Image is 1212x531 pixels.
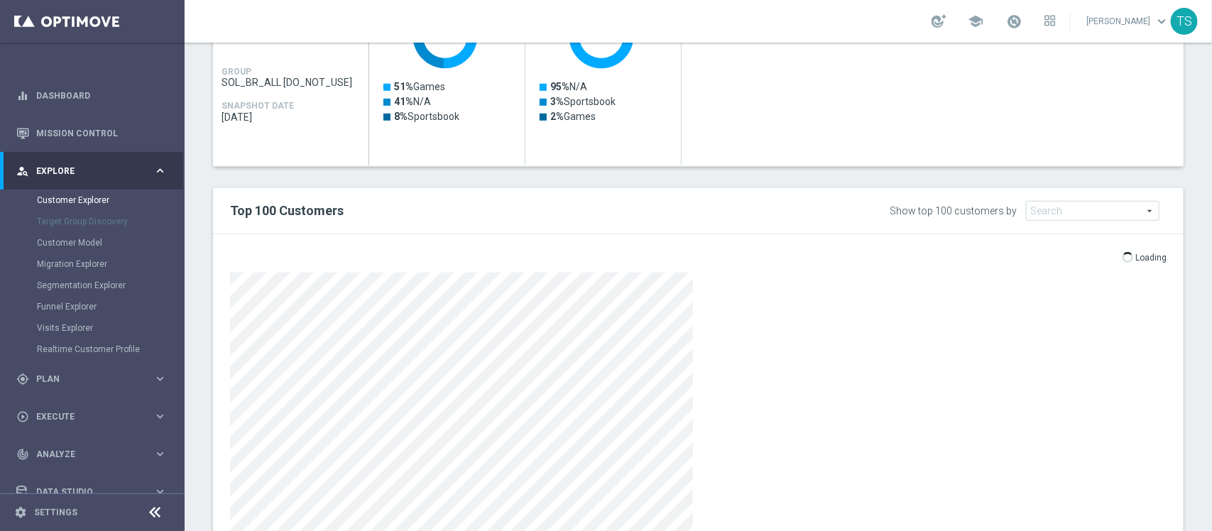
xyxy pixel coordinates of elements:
[550,81,569,92] tspan: 95%
[37,195,148,206] a: Customer Explorer
[16,411,168,422] button: play_circle_outline Execute keyboard_arrow_right
[37,275,183,296] div: Segmentation Explorer
[394,96,431,107] text: N/A
[153,485,167,498] i: keyboard_arrow_right
[16,128,168,139] button: Mission Control
[36,488,153,496] span: Data Studio
[16,410,29,423] i: play_circle_outline
[36,77,167,114] a: Dashboard
[16,165,153,177] div: Explore
[16,448,153,461] div: Analyze
[394,96,413,107] tspan: 41%
[394,81,413,92] tspan: 51%
[153,164,167,177] i: keyboard_arrow_right
[36,450,153,459] span: Analyze
[37,301,148,312] a: Funnel Explorer
[37,232,183,253] div: Customer Model
[16,89,29,102] i: equalizer
[36,412,153,421] span: Execute
[16,373,153,385] div: Plan
[36,375,153,383] span: Plan
[394,81,445,92] text: Games
[16,448,29,461] i: track_changes
[37,296,183,317] div: Funnel Explorer
[16,410,153,423] div: Execute
[16,373,168,385] button: gps_fixed Plan keyboard_arrow_right
[37,237,148,248] a: Customer Model
[890,205,1017,217] div: Show top 100 customers by
[222,67,251,77] h4: GROUP
[1154,13,1169,29] span: keyboard_arrow_down
[16,165,168,177] button: person_search Explore keyboard_arrow_right
[222,101,294,111] h4: SNAPSHOT DATE
[37,339,183,360] div: Realtime Customer Profile
[1135,252,1167,263] p: Loading
[153,410,167,423] i: keyboard_arrow_right
[37,322,148,334] a: Visits Explorer
[16,486,168,498] button: Data Studio keyboard_arrow_right
[1171,8,1198,35] div: TS
[37,190,183,211] div: Customer Explorer
[16,449,168,460] button: track_changes Analyze keyboard_arrow_right
[153,372,167,385] i: keyboard_arrow_right
[222,77,361,88] span: SOL_BR_ALL [DO_NOT_USE]
[16,77,167,114] div: Dashboard
[37,211,183,232] div: Target Group Discovery
[550,96,616,107] text: Sportsbook
[16,114,167,152] div: Mission Control
[550,111,564,122] tspan: 2%
[16,486,153,498] div: Data Studio
[36,114,167,152] a: Mission Control
[550,111,596,122] text: Games
[394,111,408,122] tspan: 8%
[14,506,27,519] i: settings
[36,167,153,175] span: Explore
[37,280,148,291] a: Segmentation Explorer
[16,373,29,385] i: gps_fixed
[550,81,587,92] text: N/A
[153,447,167,461] i: keyboard_arrow_right
[394,111,459,122] text: Sportsbook
[37,258,148,270] a: Migration Explorer
[550,96,564,107] tspan: 3%
[230,202,768,219] h2: Top 100 Customers
[37,253,183,275] div: Migration Explorer
[1085,11,1171,32] a: [PERSON_NAME]keyboard_arrow_down
[37,317,183,339] div: Visits Explorer
[37,344,148,355] a: Realtime Customer Profile
[34,508,77,517] a: Settings
[968,13,983,29] span: school
[16,165,29,177] i: person_search
[222,111,361,123] span: 2025-09-22
[16,90,168,102] button: equalizer Dashboard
